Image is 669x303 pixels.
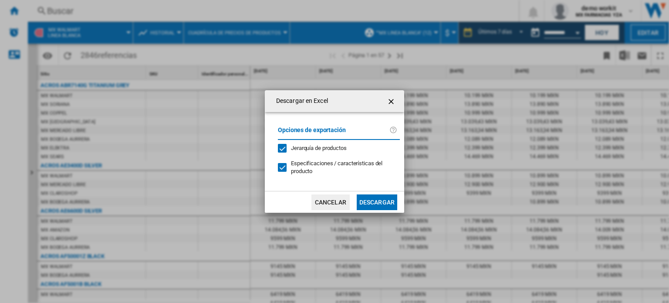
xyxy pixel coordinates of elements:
label: Opciones de exportación [278,125,389,141]
div: Solo se aplica a la Visión Categoría [291,160,400,175]
button: getI18NText('BUTTONS.CLOSE_DIALOG') [383,92,401,110]
span: Jerarquía de productos [291,145,347,151]
button: Cancelar [311,194,350,210]
span: Especificaciones / características del producto [291,160,382,174]
ng-md-icon: getI18NText('BUTTONS.CLOSE_DIALOG') [387,96,397,107]
md-checkbox: Jerarquía de productos [278,144,393,153]
button: Descargar [357,194,397,210]
h4: Descargar en Excel [272,97,328,106]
